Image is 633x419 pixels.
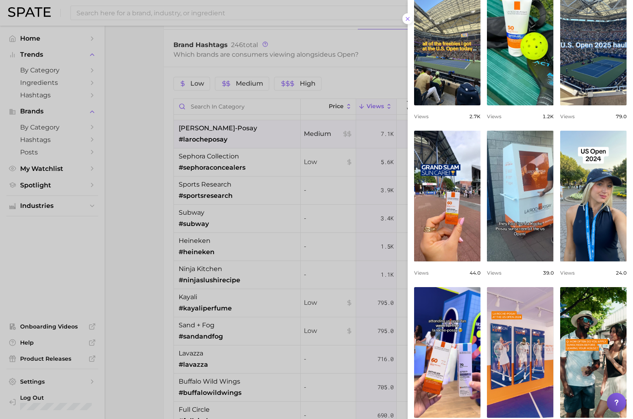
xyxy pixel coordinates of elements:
span: Views [414,113,429,119]
span: 39.0 [543,270,554,276]
span: 44.0 [470,270,480,276]
span: 1.2k [542,113,554,119]
span: 24.0 [616,270,627,276]
span: 2.7k [469,113,480,119]
span: 79.0 [616,113,627,119]
span: Views [487,270,501,276]
span: Views [560,270,575,276]
span: Views [560,113,575,119]
span: Views [487,113,501,119]
span: Views [414,270,429,276]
